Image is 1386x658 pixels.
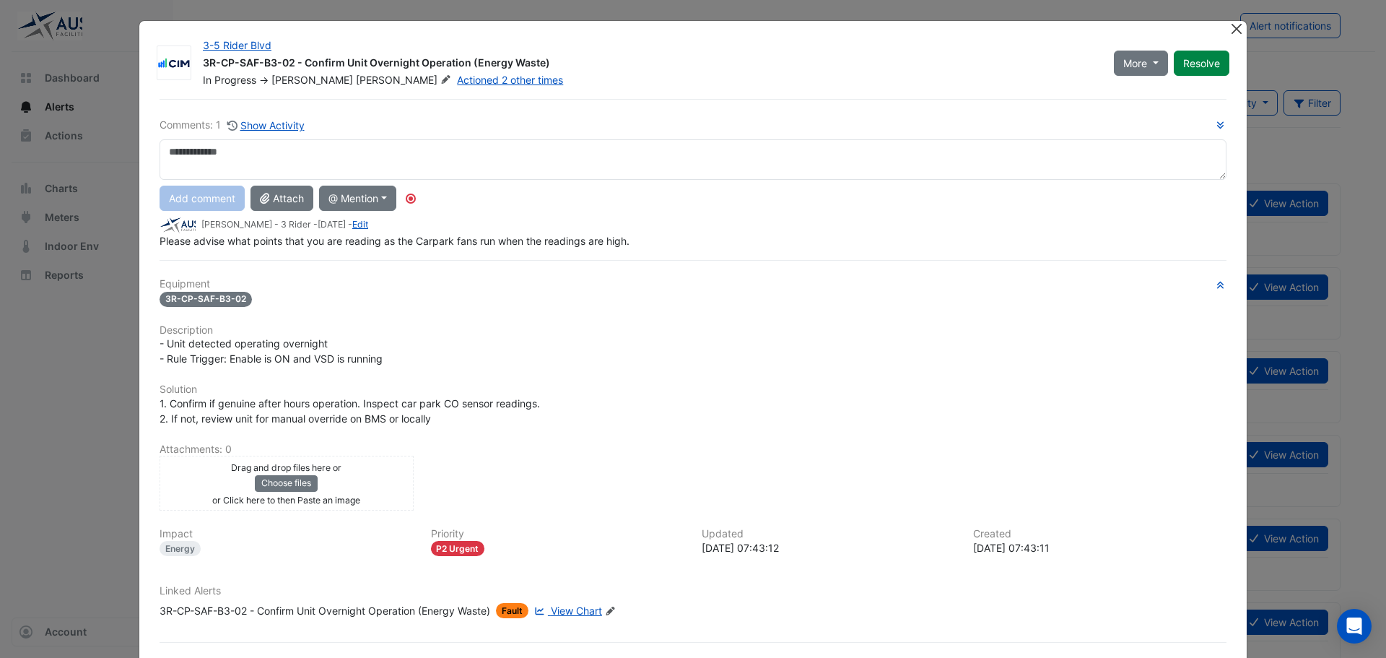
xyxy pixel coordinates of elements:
h6: Solution [160,384,1226,396]
span: 3R-CP-SAF-B3-02 [160,292,252,307]
span: Fault [496,603,528,618]
a: View Chart [531,603,602,618]
a: Edit [352,219,368,230]
span: 2025-06-03 07:43:12 [318,219,346,230]
h6: Equipment [160,278,1226,290]
a: Actioned 2 other times [457,74,563,86]
h6: Impact [160,528,414,540]
h6: Linked Alerts [160,585,1226,597]
div: [DATE] 07:43:11 [973,540,1227,555]
span: [PERSON_NAME] [271,74,353,86]
span: More [1123,56,1147,71]
div: Open Intercom Messenger [1337,609,1372,644]
div: 3R-CP-SAF-B3-02 - Confirm Unit Overnight Operation (Energy Waste) [203,56,1097,73]
span: 1. Confirm if genuine after hours operation. Inspect car park CO sensor readings. 2. If not, revi... [160,397,540,425]
fa-icon: Edit Linked Alerts [605,606,616,617]
span: [PERSON_NAME] [356,73,454,87]
h6: Created [973,528,1227,540]
button: Resolve [1174,51,1229,76]
h6: Description [160,324,1226,337]
span: - Unit detected operating overnight - Rule Trigger: Enable is ON and VSD is running [160,337,383,365]
small: Drag and drop files here or [231,462,341,473]
img: CIM [157,56,191,71]
a: 3-5 Rider Blvd [203,39,271,51]
button: More [1114,51,1168,76]
span: Please advise what points that you are reading as the Carpark fans run when the readings are high. [160,235,629,247]
div: 3R-CP-SAF-B3-02 - Confirm Unit Overnight Operation (Energy Waste) [160,603,490,618]
button: Close [1229,21,1244,36]
div: P2 Urgent [431,541,485,556]
button: Show Activity [227,117,305,134]
div: Tooltip anchor [404,192,417,205]
img: Australis Facilities Management [160,217,196,233]
div: Comments: 1 [160,117,305,134]
div: [DATE] 07:43:12 [702,540,956,555]
h6: Updated [702,528,956,540]
button: @ Mention [319,186,396,211]
button: Choose files [255,475,318,491]
button: Attach [250,186,313,211]
h6: Priority [431,528,685,540]
small: [PERSON_NAME] - 3 Rider - - [201,218,368,231]
h6: Attachments: 0 [160,443,1226,456]
div: Energy [160,541,201,556]
span: -> [259,74,269,86]
small: or Click here to then Paste an image [212,495,360,506]
span: View Chart [551,605,602,617]
span: In Progress [203,74,256,86]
